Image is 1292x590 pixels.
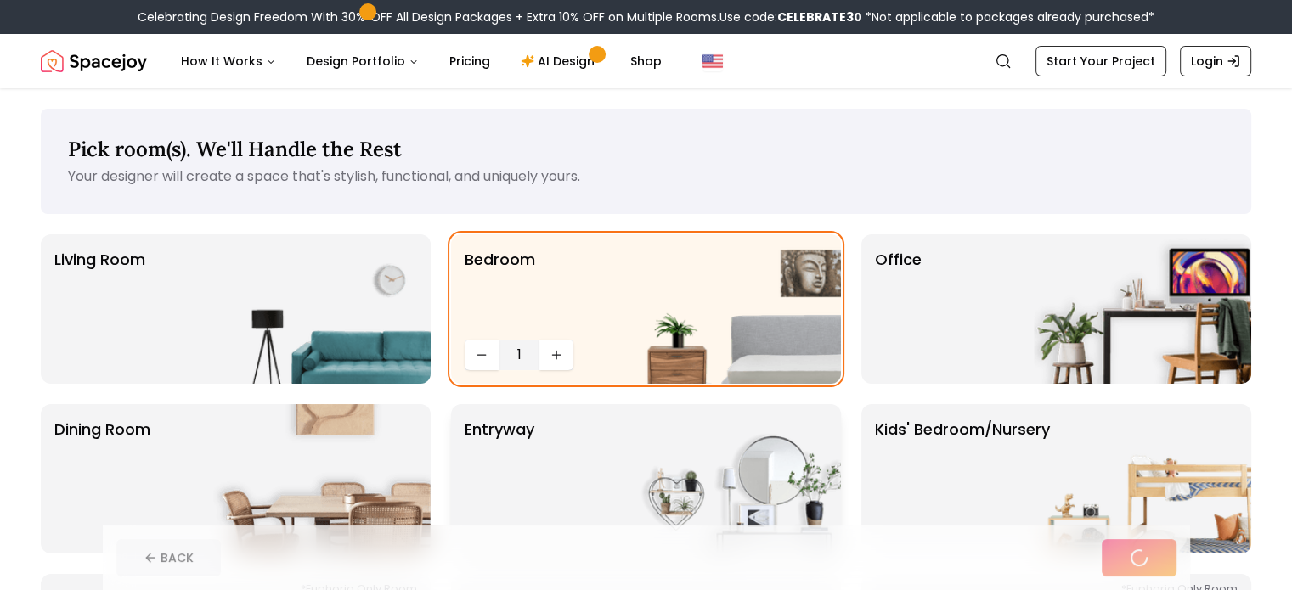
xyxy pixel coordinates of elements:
[213,404,431,553] img: Dining Room
[465,248,535,333] p: Bedroom
[213,234,431,384] img: Living Room
[505,345,533,365] span: 1
[1034,404,1251,553] img: Kids' Bedroom/Nursery
[777,8,862,25] b: CELEBRATE30
[623,234,841,384] img: Bedroom
[293,44,432,78] button: Design Portfolio
[465,340,499,370] button: Decrease quantity
[875,248,922,370] p: Office
[54,418,150,540] p: Dining Room
[1035,46,1166,76] a: Start Your Project
[68,136,402,162] span: Pick room(s). We'll Handle the Rest
[436,44,504,78] a: Pricing
[41,44,147,78] a: Spacejoy
[138,8,1154,25] div: Celebrating Design Freedom With 30% OFF All Design Packages + Extra 10% OFF on Multiple Rooms.
[623,404,841,553] img: entryway
[167,44,675,78] nav: Main
[702,51,723,71] img: United States
[41,44,147,78] img: Spacejoy Logo
[68,166,1224,187] p: Your designer will create a space that's stylish, functional, and uniquely yours.
[617,44,675,78] a: Shop
[167,44,290,78] button: How It Works
[862,8,1154,25] span: *Not applicable to packages already purchased*
[465,418,534,540] p: entryway
[41,34,1251,88] nav: Global
[875,418,1050,540] p: Kids' Bedroom/Nursery
[719,8,862,25] span: Use code:
[539,340,573,370] button: Increase quantity
[54,248,145,370] p: Living Room
[1034,234,1251,384] img: Office
[1180,46,1251,76] a: Login
[507,44,613,78] a: AI Design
